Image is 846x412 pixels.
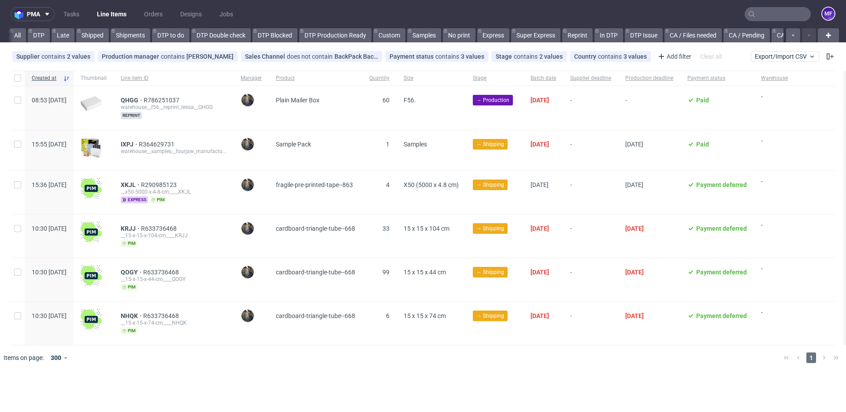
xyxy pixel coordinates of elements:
span: - [570,141,611,160]
a: CA / Pending [724,28,770,42]
span: [DATE] [625,225,644,232]
span: → Shipping [476,268,504,276]
span: 4 [386,181,390,188]
span: Plain Mailer Box [276,97,319,104]
span: Manager [241,75,262,82]
button: Export/Import CSV [751,51,820,62]
span: Payment status [390,53,435,60]
span: contains [598,53,623,60]
span: Production manager [102,53,161,60]
span: [DATE] [531,225,549,232]
img: Maciej Sobola [241,94,254,106]
span: Production deadline [625,75,673,82]
span: → Shipping [476,181,504,189]
a: Orders [139,7,168,21]
span: Product [276,75,355,82]
span: 33 [382,225,390,232]
a: Late [52,28,74,42]
div: 300 [47,352,63,364]
span: pim [150,196,167,203]
span: 1 [806,352,816,363]
span: 15:55 [DATE] [32,141,67,148]
span: Paid [696,97,709,104]
div: __x50-5000-x-4-8-cm____XKJL [121,188,226,195]
span: Supplier deadline [570,75,611,82]
span: - [570,97,611,119]
a: Shipments [111,28,150,42]
a: DTP Double check [191,28,251,42]
div: 3 values [461,53,484,60]
a: Shipped [76,28,109,42]
span: pma [27,11,40,17]
a: R633736468 [143,312,181,319]
a: In DTP [594,28,623,42]
span: QHGG [121,97,144,104]
span: contains [435,53,461,60]
span: 10:30 [DATE] [32,312,67,319]
span: fragile-pre-printed-tape--863 [276,181,353,188]
div: Clear all [698,50,724,63]
span: - [761,178,788,203]
a: XKJL [121,181,141,188]
a: IXPJ [121,141,139,148]
img: sample-icon.16e107be6ad460a3e330.png [81,137,102,158]
div: 3 values [623,53,647,60]
span: [DATE] [531,312,549,319]
span: R633736468 [141,225,178,232]
span: [DATE] [531,97,549,104]
span: 15 x 15 x 74 cm [404,312,446,319]
a: DTP Production Ready [299,28,371,42]
span: 15 x 15 x 44 cm [404,269,446,276]
span: Country [574,53,598,60]
span: Export/Import CSV [755,53,816,60]
span: - [625,97,673,119]
span: Items on page: [4,353,44,362]
a: DTP to do [152,28,189,42]
div: warehouse__f56__reprint_tessa__QHGG [121,104,226,111]
span: Supplier [16,53,41,60]
img: Maciej Sobola [241,222,254,235]
span: pim [121,327,137,334]
a: R786251037 [144,97,181,104]
img: Maciej Sobola [241,179,254,191]
span: - [761,265,788,291]
span: pim [121,284,137,291]
span: pim [121,240,137,247]
span: cardboard-triangle-tube--668 [276,225,355,232]
span: - [570,312,611,334]
div: __15-x-15-x-44-cm____QOGY [121,276,226,283]
span: NHQK [121,312,143,319]
a: R290985123 [141,181,178,188]
a: CA / Rejected [772,28,819,42]
div: warehouse__samples__fourjaw_manufacturing_analytics__IXPJ [121,148,226,155]
span: [DATE] [531,141,549,148]
span: Size [404,75,459,82]
span: Stage [473,75,516,82]
span: Payment deferred [696,269,747,276]
a: Jobs [214,7,238,21]
span: - [761,221,788,247]
span: → Shipping [476,140,504,148]
img: Maciej Sobola [241,266,254,278]
div: __15-x-15-x-74-cm____NHQK [121,319,226,326]
a: KRJJ [121,225,141,232]
div: 2 values [539,53,563,60]
a: Line Items [92,7,132,21]
a: QOGY [121,269,143,276]
span: - [570,225,611,247]
div: BackPack Back Market [334,53,378,60]
img: wHgJFi1I6lmhQAAAABJRU5ErkJggg== [81,221,102,243]
span: 6 [386,312,390,319]
span: 60 [382,97,390,104]
span: Stage [496,53,514,60]
span: Batch date [531,75,556,82]
a: No print [443,28,475,42]
span: 15:36 [DATE] [32,181,67,188]
img: wHgJFi1I6lmhQAAAABJRU5ErkJggg== [81,178,102,199]
a: All [9,28,26,42]
span: express [121,196,148,203]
